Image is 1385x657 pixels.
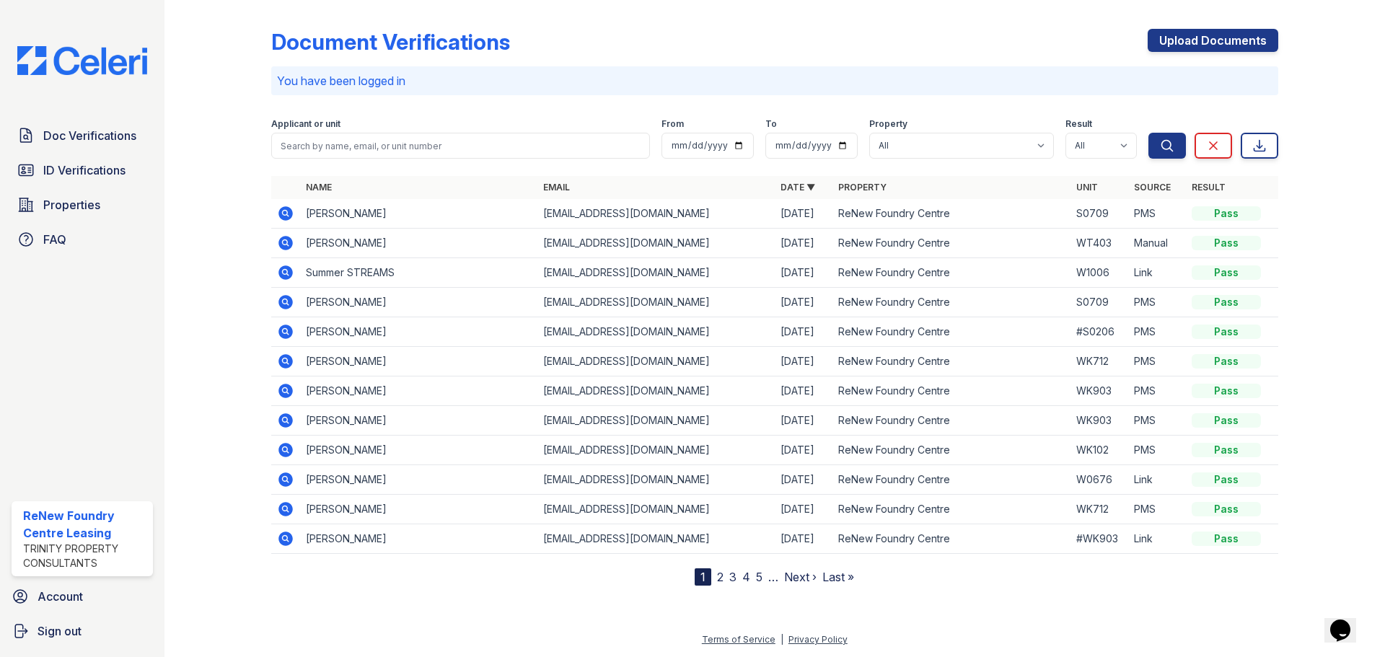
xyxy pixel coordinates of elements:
td: WK712 [1070,347,1128,376]
iframe: chat widget [1324,599,1371,643]
td: [PERSON_NAME] [300,347,537,376]
div: Pass [1192,295,1261,309]
td: Manual [1128,229,1186,258]
div: Pass [1192,472,1261,487]
span: … [768,568,778,586]
td: PMS [1128,288,1186,317]
td: ReNew Foundry Centre [832,524,1070,554]
td: #S0206 [1070,317,1128,347]
div: Pass [1192,413,1261,428]
td: S0709 [1070,288,1128,317]
td: [DATE] [775,317,832,347]
a: Sign out [6,617,159,645]
p: You have been logged in [277,72,1272,89]
div: Trinity Property Consultants [23,542,147,570]
td: [EMAIL_ADDRESS][DOMAIN_NAME] [537,229,775,258]
label: Applicant or unit [271,118,340,130]
img: CE_Logo_Blue-a8612792a0a2168367f1c8372b55b34899dd931a85d93a1a3d3e32e68fde9ad4.png [6,46,159,75]
td: [PERSON_NAME] [300,229,537,258]
td: PMS [1128,376,1186,406]
td: [EMAIL_ADDRESS][DOMAIN_NAME] [537,317,775,347]
span: Account [38,588,83,605]
a: 3 [729,570,737,584]
div: Pass [1192,265,1261,280]
td: Link [1128,524,1186,554]
div: | [781,634,783,645]
a: Upload Documents [1148,29,1278,52]
div: Pass [1192,236,1261,250]
td: [PERSON_NAME] [300,465,537,495]
span: FAQ [43,231,66,248]
td: [EMAIL_ADDRESS][DOMAIN_NAME] [537,406,775,436]
td: WK903 [1070,406,1128,436]
div: Pass [1192,354,1261,369]
td: PMS [1128,317,1186,347]
td: [EMAIL_ADDRESS][DOMAIN_NAME] [537,436,775,465]
td: ReNew Foundry Centre [832,199,1070,229]
div: ReNew Foundry Centre Leasing [23,507,147,542]
td: ReNew Foundry Centre [832,258,1070,288]
a: Date ▼ [781,182,815,193]
td: [PERSON_NAME] [300,406,537,436]
td: [EMAIL_ADDRESS][DOMAIN_NAME] [537,347,775,376]
td: PMS [1128,436,1186,465]
td: ReNew Foundry Centre [832,317,1070,347]
td: [EMAIL_ADDRESS][DOMAIN_NAME] [537,258,775,288]
a: Property [838,182,887,193]
td: [EMAIL_ADDRESS][DOMAIN_NAME] [537,288,775,317]
td: ReNew Foundry Centre [832,406,1070,436]
a: FAQ [12,225,153,254]
td: ReNew Foundry Centre [832,288,1070,317]
span: ID Verifications [43,162,126,179]
label: Result [1065,118,1092,130]
div: Pass [1192,502,1261,516]
td: S0709 [1070,199,1128,229]
td: WK903 [1070,376,1128,406]
a: 4 [742,570,750,584]
span: Doc Verifications [43,127,136,144]
td: [DATE] [775,436,832,465]
a: Unit [1076,182,1098,193]
td: [DATE] [775,524,832,554]
td: [PERSON_NAME] [300,495,537,524]
td: WK712 [1070,495,1128,524]
td: [DATE] [775,288,832,317]
td: WT403 [1070,229,1128,258]
td: [DATE] [775,406,832,436]
td: ReNew Foundry Centre [832,229,1070,258]
td: [PERSON_NAME] [300,199,537,229]
label: To [765,118,777,130]
td: [DATE] [775,495,832,524]
td: [PERSON_NAME] [300,436,537,465]
td: Summer STREAMS [300,258,537,288]
td: [EMAIL_ADDRESS][DOMAIN_NAME] [537,465,775,495]
label: From [661,118,684,130]
td: ReNew Foundry Centre [832,347,1070,376]
div: Pass [1192,325,1261,339]
div: Pass [1192,206,1261,221]
label: Property [869,118,907,130]
a: Doc Verifications [12,121,153,150]
td: [PERSON_NAME] [300,317,537,347]
a: 2 [717,570,724,584]
td: ReNew Foundry Centre [832,376,1070,406]
td: [EMAIL_ADDRESS][DOMAIN_NAME] [537,199,775,229]
td: [DATE] [775,258,832,288]
div: Pass [1192,384,1261,398]
td: [DATE] [775,347,832,376]
a: Last » [822,570,854,584]
td: [PERSON_NAME] [300,524,537,554]
a: Terms of Service [702,634,775,645]
div: Pass [1192,443,1261,457]
a: Name [306,182,332,193]
td: [DATE] [775,229,832,258]
a: Email [543,182,570,193]
td: [EMAIL_ADDRESS][DOMAIN_NAME] [537,495,775,524]
a: Account [6,582,159,611]
a: Source [1134,182,1171,193]
td: ReNew Foundry Centre [832,495,1070,524]
td: PMS [1128,199,1186,229]
td: [PERSON_NAME] [300,288,537,317]
a: 5 [756,570,762,584]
